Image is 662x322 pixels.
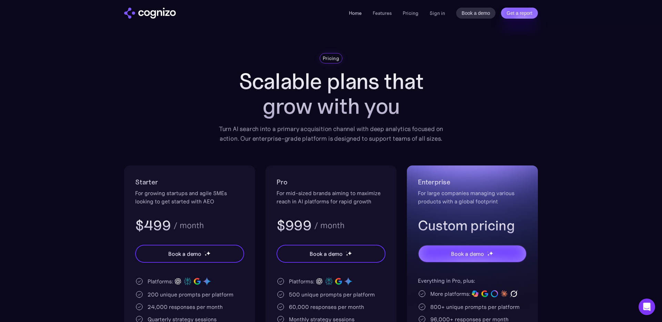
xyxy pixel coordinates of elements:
a: Book a demostarstarstar [135,245,244,263]
img: star [346,254,348,256]
div: Everything in Pro, plus: [418,276,527,285]
img: star [487,251,488,252]
div: / month [314,221,344,230]
img: star [487,254,490,256]
div: / month [173,221,204,230]
h3: Custom pricing [418,217,527,234]
h2: Pro [277,177,385,188]
a: Home [349,10,362,16]
div: Book a demo [168,250,201,258]
div: 60,000 responses per month [289,303,364,311]
a: Features [373,10,392,16]
div: More platforms: [430,290,470,298]
h3: $499 [135,217,171,234]
div: Platforms: [148,277,173,285]
a: Book a demostarstarstar [277,245,385,263]
div: For mid-sized brands aiming to maximize reach in AI platforms for rapid growth [277,189,385,205]
h3: $999 [277,217,311,234]
img: star [348,251,352,255]
img: star [204,251,205,252]
a: Book a demo [456,8,496,19]
div: 500 unique prompts per platform [289,290,375,299]
div: Book a demo [310,250,343,258]
h2: Enterprise [418,177,527,188]
div: 800+ unique prompts per platform [430,303,520,311]
img: cognizo logo [124,8,176,19]
h2: Starter [135,177,244,188]
div: For growing startups and agile SMEs looking to get started with AEO [135,189,244,205]
img: star [206,251,211,255]
div: For large companies managing various products with a global footprint [418,189,527,205]
h1: Scalable plans that grow with you [214,69,448,119]
div: Book a demo [451,250,484,258]
div: Turn AI search into a primary acquisition channel with deep analytics focused on action. Our ente... [214,124,448,143]
div: 200 unique prompts per platform [148,290,233,299]
img: star [346,251,347,252]
div: Pricing [323,55,339,62]
a: Book a demostarstarstar [418,245,527,263]
div: Open Intercom Messenger [639,299,655,315]
a: Sign in [430,9,445,17]
div: 24,000 responses per month [148,303,223,311]
div: Platforms: [289,277,314,285]
img: star [204,254,207,256]
a: Pricing [403,10,419,16]
img: star [489,251,493,255]
a: home [124,8,176,19]
a: Get a report [501,8,538,19]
